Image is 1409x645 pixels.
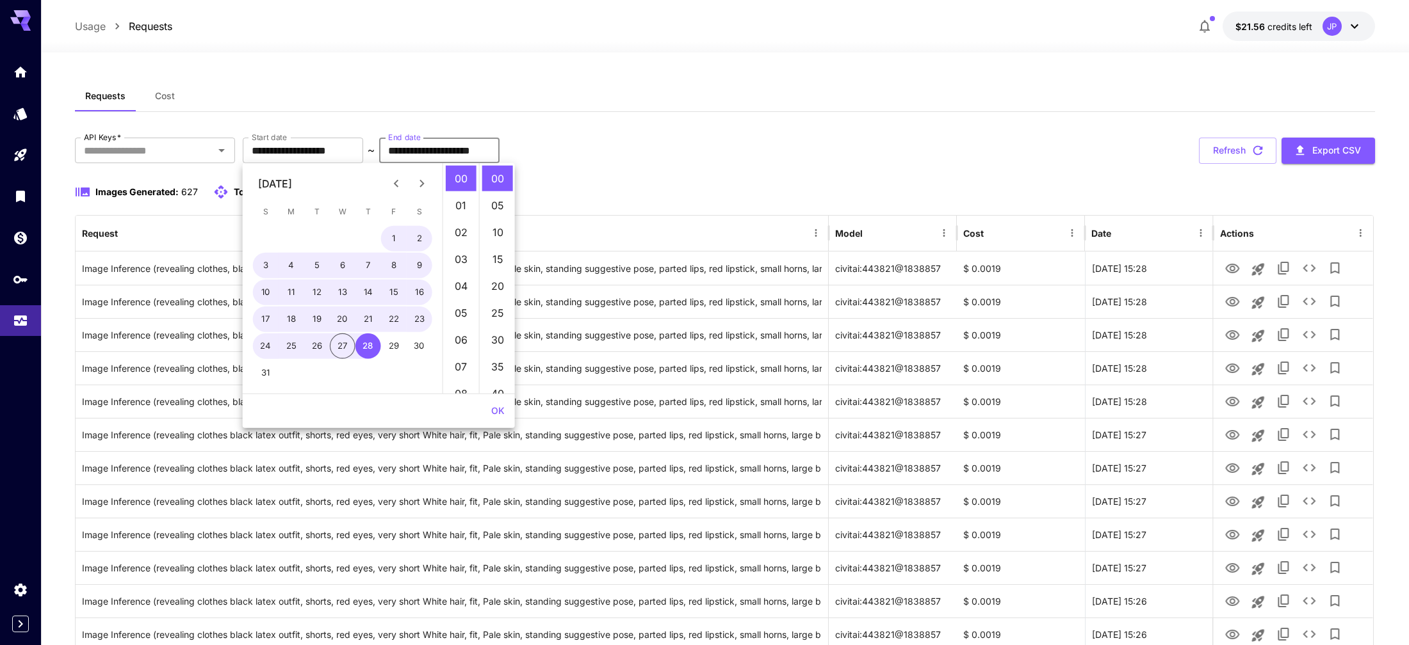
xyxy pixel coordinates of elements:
button: Launch in playground [1246,423,1271,449]
li: 25 minutes [482,300,513,326]
span: Total API requests: [234,186,316,197]
button: View Image [1220,421,1246,447]
button: See details [1297,588,1323,614]
div: Click to copy prompt [82,418,822,451]
div: $ 0.0019 [957,251,1085,285]
div: civitai:443821@1838857 [829,318,957,351]
div: Click to copy prompt [82,518,822,551]
div: $ 0.0019 [957,584,1085,617]
a: Usage [75,19,106,34]
li: 2 hours [446,219,476,245]
div: $ 0.0019 [957,451,1085,484]
ul: Select hours [443,163,479,394]
button: Copy TaskUUID [1271,322,1297,347]
button: View Image [1220,488,1246,514]
div: civitai:443821@1838857 [829,518,957,551]
button: 7 [355,253,381,278]
button: Copy TaskUUID [1271,422,1297,447]
span: Saturday [408,199,431,225]
button: 2 [407,226,432,251]
div: 27 Aug, 2025 15:26 [1085,584,1213,617]
button: 10 [253,280,279,305]
button: Copy TaskUUID [1271,388,1297,414]
button: 31 [253,360,279,386]
li: 40 minutes [482,381,513,406]
label: API Keys [84,132,121,143]
button: 15 [381,280,407,305]
span: Wednesday [331,199,354,225]
li: 35 minutes [482,354,513,379]
button: 14 [355,280,381,305]
button: 24 [253,333,279,359]
div: Library [13,188,28,204]
button: Copy TaskUUID [1271,289,1297,314]
button: 23 [407,307,432,332]
div: Wallet [13,230,28,246]
button: Menu [807,224,825,242]
button: Menu [1192,224,1210,242]
button: Copy TaskUUID [1271,522,1297,547]
div: Model [835,228,863,239]
li: 15 minutes [482,246,513,272]
span: Requests [85,90,126,102]
div: Click to copy prompt [82,485,822,518]
button: Expand sidebar [12,616,29,632]
div: 27 Aug, 2025 15:27 [1085,418,1213,451]
div: $ 0.0019 [957,318,1085,351]
li: 20 minutes [482,273,513,299]
button: Launch in playground [1246,356,1271,382]
button: See details [1297,322,1323,347]
div: $ 0.0019 [957,484,1085,518]
div: $ 0.0019 [957,385,1085,418]
div: 27 Aug, 2025 15:27 [1085,451,1213,484]
div: civitai:443821@1838857 [829,584,957,617]
button: Launch in playground [1246,390,1271,415]
div: civitai:443821@1838857 [829,551,957,584]
button: 3 [253,253,279,278]
button: Sort [1112,224,1130,242]
div: Click to copy prompt [82,552,822,584]
button: Add to library [1323,588,1348,614]
button: View Image [1220,321,1246,347]
button: 25 [279,333,304,359]
button: Launch in playground [1246,456,1271,482]
button: View Image [1220,354,1246,381]
button: View Image [1220,288,1246,314]
button: Launch in playground [1246,290,1271,315]
button: Menu [1352,224,1370,242]
li: 30 minutes [482,327,513,353]
button: 20 [330,307,355,332]
button: Menu [935,224,953,242]
div: Click to copy prompt [82,352,822,385]
li: 0 minutes [482,166,513,191]
button: 1 [381,226,407,251]
button: Add to library [1323,422,1348,447]
div: $ 0.0019 [957,551,1085,584]
button: See details [1297,355,1323,381]
div: $ 0.0019 [957,285,1085,318]
label: End date [388,132,420,143]
button: 13 [330,280,355,305]
button: 30 [407,333,432,359]
div: Request [82,228,118,239]
div: 27 Aug, 2025 15:27 [1085,518,1213,551]
li: 0 hours [446,166,476,191]
button: 29 [381,333,407,359]
button: See details [1297,388,1323,414]
button: View Image [1220,554,1246,580]
div: civitai:443821@1838857 [829,285,957,318]
ul: Select minutes [479,163,515,394]
span: Cost [155,90,175,102]
div: $ 0.0019 [957,518,1085,551]
button: 9 [407,253,432,278]
div: Usage [13,310,28,326]
li: 3 hours [446,246,476,272]
button: See details [1297,422,1323,447]
span: Sunday [254,199,277,225]
p: ~ [368,143,375,158]
button: Add to library [1323,555,1348,580]
div: Cost [963,228,984,239]
div: [DATE] [258,176,292,191]
button: View Image [1220,255,1246,281]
